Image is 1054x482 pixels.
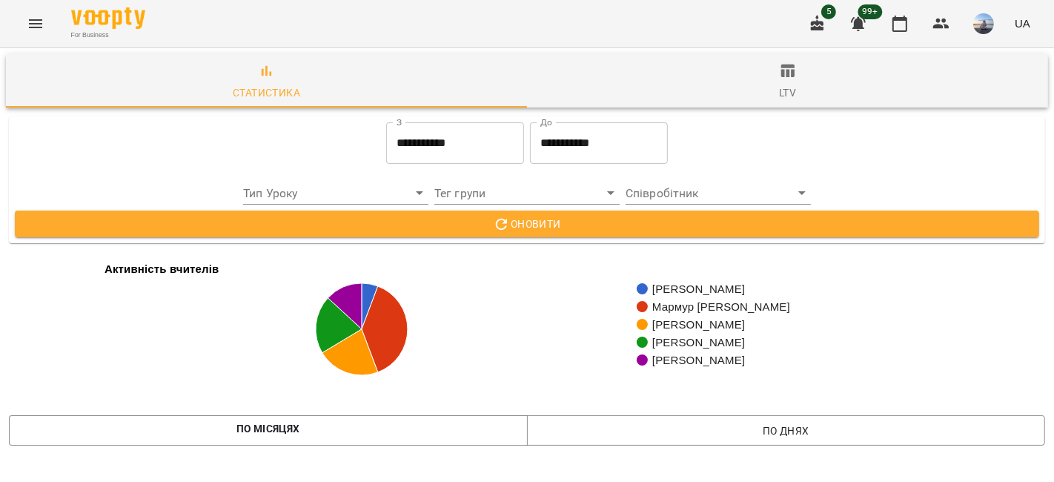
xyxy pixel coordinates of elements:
img: a5695baeaf149ad4712b46ffea65b4f5.jpg [973,13,994,34]
span: Оновити [27,215,1027,233]
img: Voopty Logo [71,7,145,29]
button: Оновити [15,211,1039,237]
text: Активність вчителів [105,263,219,276]
span: По днях [539,422,1034,440]
button: По днях [527,415,1046,446]
svg: A chart. [9,255,1033,403]
text: [PERSON_NAME] [652,318,745,331]
span: 5 [821,4,836,19]
text: [PERSON_NAME] [652,336,745,349]
div: ltv [779,84,796,102]
label: По місяцях [236,420,300,438]
div: Статистика [233,84,300,102]
text: Мармур [PERSON_NAME] [652,300,790,313]
span: UA [1015,16,1030,31]
text: [PERSON_NAME] [652,283,745,295]
button: UA [1009,10,1036,37]
button: Menu [18,6,53,42]
span: 99+ [858,4,883,19]
span: For Business [71,30,145,40]
text: [PERSON_NAME] [652,354,745,366]
button: По місяцях [9,415,528,446]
